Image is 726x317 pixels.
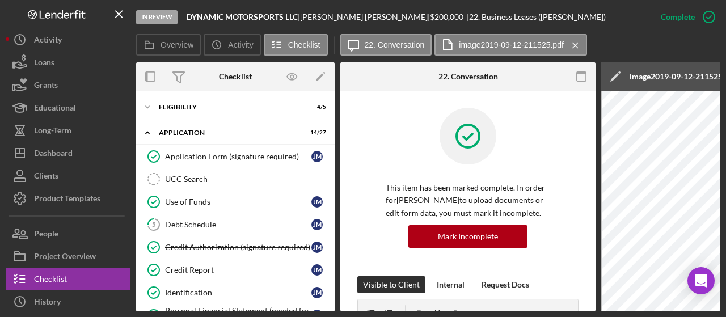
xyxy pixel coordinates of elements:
[142,259,329,281] a: Credit ReportJM
[34,119,71,145] div: Long-Term
[34,222,58,248] div: People
[6,268,130,290] button: Checklist
[6,51,130,74] button: Loans
[6,187,130,210] button: Product Templates
[142,236,329,259] a: Credit Authorization (signature required)JM
[187,12,300,22] div: |
[386,181,550,219] p: This item has been marked complete. In order for [PERSON_NAME] to upload documents or edit form d...
[165,175,328,184] div: UCC Search
[311,196,323,208] div: J M
[408,225,527,248] button: Mark Incomplete
[6,142,130,164] button: Dashboard
[476,276,535,293] button: Request Docs
[649,6,720,28] button: Complete
[430,12,463,22] span: $200,000
[311,151,323,162] div: J M
[187,12,298,22] b: DYNAMIC MOTORSPORTS LLC
[357,276,425,293] button: Visible to Client
[434,34,586,56] button: image2019-09-12-211525.pdf
[288,40,320,49] label: Checklist
[311,242,323,253] div: J M
[6,96,130,119] button: Educational
[300,12,430,22] div: [PERSON_NAME] [PERSON_NAME] |
[431,276,470,293] button: Internal
[34,51,54,77] div: Loans
[142,213,329,236] a: 5Debt ScheduleJM
[459,40,563,49] label: image2019-09-12-211525.pdf
[159,104,298,111] div: Eligibility
[264,34,328,56] button: Checklist
[204,34,260,56] button: Activity
[687,267,715,294] div: Open Intercom Messenger
[6,290,130,313] button: History
[6,164,130,187] button: Clients
[136,34,201,56] button: Overview
[438,225,498,248] div: Mark Incomplete
[34,245,96,270] div: Project Overview
[6,119,130,142] button: Long-Term
[363,276,420,293] div: Visible to Client
[311,219,323,230] div: J M
[136,10,178,24] div: In Review
[161,40,193,49] label: Overview
[6,74,130,96] button: Grants
[142,191,329,213] a: Use of FundsJM
[340,34,432,56] button: 22. Conversation
[661,6,695,28] div: Complete
[34,96,76,122] div: Educational
[311,287,323,298] div: J M
[34,268,67,293] div: Checklist
[365,40,425,49] label: 22. Conversation
[165,152,311,161] div: Application Form (signature required)
[34,164,58,190] div: Clients
[142,168,329,191] a: UCC Search
[142,145,329,168] a: Application Form (signature required)JM
[152,221,155,228] tspan: 5
[34,74,58,99] div: Grants
[6,28,130,51] button: Activity
[34,187,100,213] div: Product Templates
[34,28,62,54] div: Activity
[6,222,130,245] button: People
[34,290,61,316] div: History
[467,12,606,22] div: | 22. Business Leases ([PERSON_NAME])
[219,72,252,81] div: Checklist
[437,276,465,293] div: Internal
[165,220,311,229] div: Debt Schedule
[482,276,529,293] div: Request Docs
[438,72,498,81] div: 22. Conversation
[34,142,73,167] div: Dashboard
[165,243,311,252] div: Credit Authorization (signature required)
[311,264,323,276] div: J M
[142,281,329,304] a: IdentificationJM
[6,245,130,268] button: Project Overview
[165,197,311,206] div: Use of Funds
[165,265,311,274] div: Credit Report
[159,129,298,136] div: Application
[228,40,253,49] label: Activity
[165,288,311,297] div: Identification
[306,129,326,136] div: 14 / 27
[306,104,326,111] div: 4 / 5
